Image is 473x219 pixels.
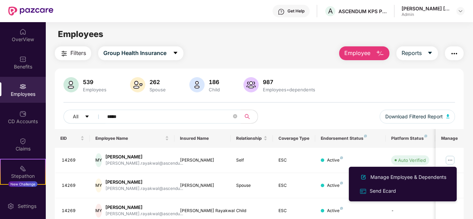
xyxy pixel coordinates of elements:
span: caret-down [427,50,433,56]
img: svg+xml;base64,PHN2ZyB4bWxucz0iaHR0cDovL3d3dy53My5vcmcvMjAwMC9zdmciIHdpZHRoPSI4IiBoZWlnaHQ9IjgiIH... [424,135,427,137]
div: New Challenge [8,181,37,187]
img: svg+xml;base64,PHN2ZyBpZD0iU2V0dGluZy0yMHgyMCIgeG1sbnM9Imh0dHA6Ly93d3cudzMub3JnLzIwMDAvc3ZnIiB3aW... [7,203,14,210]
div: Active [327,157,343,164]
img: svg+xml;base64,PHN2ZyB4bWxucz0iaHR0cDovL3d3dy53My5vcmcvMjAwMC9zdmciIHdpZHRoPSIyNCIgaGVpZ2h0PSIyNC... [450,49,458,58]
div: Child [236,208,267,214]
button: Allcaret-down [63,110,106,124]
div: [PERSON_NAME] [105,204,183,211]
div: 262 [148,79,167,85]
img: svg+xml;base64,PHN2ZyB4bWxucz0iaHR0cDovL3d3dy53My5vcmcvMjAwMC9zdmciIHdpZHRoPSIyMSIgaGVpZ2h0PSIyMC... [19,165,26,172]
img: svg+xml;base64,PHN2ZyB4bWxucz0iaHR0cDovL3d3dy53My5vcmcvMjAwMC9zdmciIHdpZHRoPSI4IiBoZWlnaHQ9IjgiIH... [340,182,343,184]
span: Filters [70,49,86,57]
div: MY [95,204,102,218]
div: [PERSON_NAME].rayakwal@ascendu... [105,211,183,217]
img: New Pazcare Logo [8,7,53,16]
div: Platform Status [391,136,429,141]
th: Coverage Type [273,129,315,148]
span: Employees [58,29,103,39]
div: Employees+dependents [261,87,317,92]
img: svg+xml;base64,PHN2ZyB4bWxucz0iaHR0cDovL3d3dy53My5vcmcvMjAwMC9zdmciIHhtbG5zOnhsaW5rPSJodHRwOi8vd3... [446,114,450,118]
div: Endorsement Status [321,136,380,141]
div: [PERSON_NAME] [PERSON_NAME] [402,5,450,12]
th: Insured Name [174,129,231,148]
img: svg+xml;base64,PHN2ZyB4bWxucz0iaHR0cDovL3d3dy53My5vcmcvMjAwMC9zdmciIHdpZHRoPSI4IiBoZWlnaHQ9IjgiIH... [364,135,367,137]
div: Active [327,208,343,214]
button: Download Filtered Report [380,110,455,124]
span: A [328,7,333,15]
div: ESC [278,208,310,214]
div: 186 [207,79,221,85]
img: svg+xml;base64,PHN2ZyBpZD0iRW5kb3JzZW1lbnRzIiB4bWxucz0iaHR0cDovL3d3dy53My5vcmcvMjAwMC9zdmciIHdpZH... [19,192,26,199]
span: All [73,113,78,120]
div: Send Ecard [368,187,397,195]
span: Download Filtered Report [385,113,443,120]
img: svg+xml;base64,PHN2ZyBpZD0iQmVuZWZpdHMiIHhtbG5zPSJodHRwOi8vd3d3LnczLm9yZy8yMDAwL3N2ZyIgd2lkdGg9Ij... [19,56,26,63]
img: manageButton [445,155,456,166]
div: ESC [278,157,310,164]
img: svg+xml;base64,PHN2ZyB4bWxucz0iaHR0cDovL3d3dy53My5vcmcvMjAwMC9zdmciIHhtbG5zOnhsaW5rPSJodHRwOi8vd3... [130,77,145,92]
div: MY [95,153,102,167]
img: svg+xml;base64,PHN2ZyB4bWxucz0iaHR0cDovL3d3dy53My5vcmcvMjAwMC9zdmciIHdpZHRoPSIxNiIgaGVpZ2h0PSIxNi... [359,188,367,195]
div: [PERSON_NAME] Rayakwal [180,208,225,214]
img: svg+xml;base64,PHN2ZyBpZD0iSGVscC0zMngzMiIgeG1sbnM9Imh0dHA6Ly93d3cudzMub3JnLzIwMDAvc3ZnIiB3aWR0aD... [278,8,285,15]
div: 987 [261,79,317,85]
div: Admin [402,12,450,17]
div: Spouse [148,87,167,92]
span: Group Health Insurance [103,49,166,57]
div: Settings [16,203,38,210]
span: search [241,114,254,119]
div: Manage Employee & Dependents [369,173,448,181]
div: 14269 [62,157,85,164]
button: Reportscaret-down [396,46,438,60]
div: 14269 [62,208,85,214]
img: svg+xml;base64,PHN2ZyB4bWxucz0iaHR0cDovL3d3dy53My5vcmcvMjAwMC9zdmciIHhtbG5zOnhsaW5rPSJodHRwOi8vd3... [243,77,259,92]
img: svg+xml;base64,PHN2ZyBpZD0iQ2xhaW0iIHhtbG5zPSJodHRwOi8vd3d3LnczLm9yZy8yMDAwL3N2ZyIgd2lkdGg9IjIwIi... [19,138,26,145]
div: ESC [278,182,310,189]
span: caret-down [173,50,178,56]
span: Reports [402,49,422,57]
div: 14269 [62,182,85,189]
div: [PERSON_NAME].rayakwal@ascendu... [105,185,183,192]
img: svg+xml;base64,PHN2ZyB4bWxucz0iaHR0cDovL3d3dy53My5vcmcvMjAwMC9zdmciIHdpZHRoPSIyNCIgaGVpZ2h0PSIyNC... [60,49,68,58]
span: close-circle [233,113,237,120]
img: svg+xml;base64,PHN2ZyB4bWxucz0iaHR0cDovL3d3dy53My5vcmcvMjAwMC9zdmciIHhtbG5zOnhsaW5rPSJodHRwOi8vd3... [359,173,368,181]
span: EID [60,136,79,141]
div: ASCENDUM KPS PRIVATE LIMITED [338,8,387,15]
div: [PERSON_NAME] [180,157,225,164]
div: 539 [81,79,108,85]
button: Group Health Insurancecaret-down [98,46,183,60]
img: svg+xml;base64,PHN2ZyBpZD0iRW1wbG95ZWVzIiB4bWxucz0iaHR0cDovL3d3dy53My5vcmcvMjAwMC9zdmciIHdpZHRoPS... [19,83,26,90]
img: svg+xml;base64,PHN2ZyBpZD0iSG9tZSIgeG1sbnM9Imh0dHA6Ly93d3cudzMub3JnLzIwMDAvc3ZnIiB3aWR0aD0iMjAiIG... [19,28,26,35]
div: Get Help [287,8,304,14]
img: svg+xml;base64,PHN2ZyB4bWxucz0iaHR0cDovL3d3dy53My5vcmcvMjAwMC9zdmciIHhtbG5zOnhsaW5rPSJodHRwOi8vd3... [376,49,384,58]
button: Employee [339,46,389,60]
div: Auto Verified [398,157,426,164]
img: svg+xml;base64,PHN2ZyBpZD0iQ0RfQWNjb3VudHMiIGRhdGEtbmFtZT0iQ0QgQWNjb3VudHMiIHhtbG5zPSJodHRwOi8vd3... [19,110,26,117]
div: [PERSON_NAME] [105,154,183,160]
div: Stepathon [1,173,45,180]
th: Employee Name [90,129,174,148]
th: Manage [436,129,464,148]
img: svg+xml;base64,PHN2ZyB4bWxucz0iaHR0cDovL3d3dy53My5vcmcvMjAwMC9zdmciIHdpZHRoPSI4IiBoZWlnaHQ9IjgiIH... [340,156,343,159]
span: Employee [344,49,370,57]
span: Employee Name [95,136,164,141]
span: close-circle [233,114,237,118]
th: EID [55,129,90,148]
span: Relationship [236,136,262,141]
img: svg+xml;base64,PHN2ZyB4bWxucz0iaHR0cDovL3d3dy53My5vcmcvMjAwMC9zdmciIHhtbG5zOnhsaW5rPSJodHRwOi8vd3... [63,77,79,92]
div: Self [236,157,267,164]
div: [PERSON_NAME] [105,179,183,185]
span: caret-down [85,114,89,120]
img: svg+xml;base64,PHN2ZyB4bWxucz0iaHR0cDovL3d3dy53My5vcmcvMjAwMC9zdmciIHhtbG5zOnhsaW5rPSJodHRwOi8vd3... [189,77,205,92]
button: Filters [55,46,91,60]
div: [PERSON_NAME] [180,182,225,189]
button: search [241,110,258,124]
div: Employees [81,87,108,92]
div: MY [95,179,102,192]
div: [PERSON_NAME].rayakwal@ascendu... [105,160,183,167]
div: Spouse [236,182,267,189]
div: Active [327,182,343,189]
div: Child [207,87,221,92]
th: Relationship [231,129,273,148]
img: svg+xml;base64,PHN2ZyB4bWxucz0iaHR0cDovL3d3dy53My5vcmcvMjAwMC9zdmciIHdpZHRoPSI4IiBoZWlnaHQ9IjgiIH... [340,207,343,210]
